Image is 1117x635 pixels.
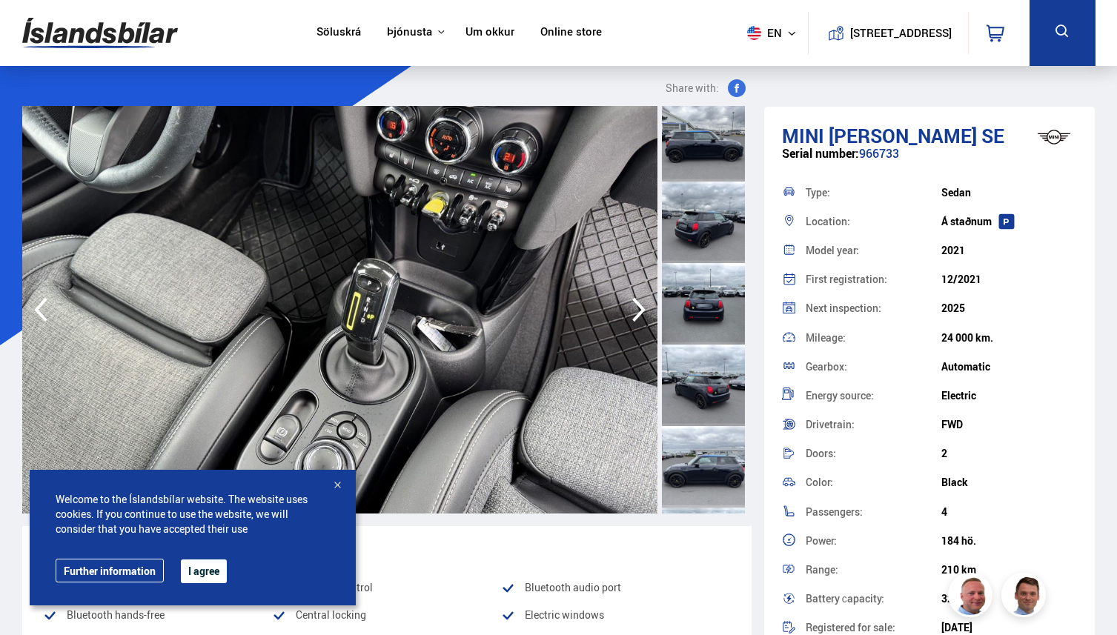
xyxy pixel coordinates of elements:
img: siFngHWaQ9KaOqBr.png [950,575,995,619]
div: Battery сapacity: [806,594,941,604]
div: Range: [806,565,941,575]
div: Black [941,476,1077,488]
span: Mini [782,122,824,149]
div: Popular equipment [43,538,731,560]
div: Color: [806,477,941,488]
li: Bluetooth hands-free [43,606,272,624]
div: 2025 [941,302,1077,314]
span: [PERSON_NAME] SE [829,122,1004,149]
img: FbJEzSuNWCJXmdc-.webp [1004,575,1048,619]
button: I agree [181,559,227,583]
div: 32.6 kWh [941,593,1077,605]
div: 210 km [941,564,1077,576]
div: Next inspection: [806,303,941,313]
button: [STREET_ADDRESS] [856,27,947,39]
div: 966733 [782,147,1078,176]
li: Central locking [272,606,501,624]
span: Share with: [666,79,719,97]
div: Passengers: [806,507,941,517]
div: 4 [941,506,1077,518]
div: [DATE] [941,622,1077,634]
div: 184 hö. [941,535,1077,547]
a: Online store [540,25,602,41]
div: Energy source: [806,390,941,401]
span: Welcome to the Íslandsbílar website. The website uses cookies. If you continue to use the website... [56,492,330,536]
div: Mileage: [806,333,941,343]
div: Power: [806,536,941,546]
img: G0Ugv5HjCgRt.svg [22,9,178,57]
div: Doors: [806,448,941,459]
div: Sedan [941,187,1077,199]
span: en [741,26,778,40]
div: First registration: [806,274,941,285]
div: 12/2021 [941,273,1077,285]
li: Anti-skid control [272,579,501,596]
div: Á staðnum [941,216,1077,227]
div: 2021 [941,245,1077,256]
a: Söluskrá [316,25,361,41]
div: Electric [941,390,1077,402]
a: [STREET_ADDRESS] [816,12,960,54]
a: Um okkur [465,25,514,41]
img: brand logo [1024,114,1084,160]
button: Þjónusta [387,25,432,39]
button: en [741,11,808,55]
div: Location: [806,216,941,227]
div: Gearbox: [806,362,941,372]
div: Model year: [806,245,941,256]
a: Further information [56,559,164,582]
button: Opna LiveChat spjallviðmót [12,6,56,50]
div: 24 000 km. [941,332,1077,344]
div: Automatic [941,361,1077,373]
div: Drivetrain: [806,419,941,430]
li: Electric windows [501,606,730,624]
span: Serial number: [782,145,859,162]
div: Type: [806,187,941,198]
li: Bluetooth audio port [501,579,730,596]
button: Share with: [660,79,752,97]
div: 2 [941,448,1077,459]
div: FWD [941,419,1077,430]
img: 3526491.jpeg [22,106,657,513]
img: svg+xml;base64,PHN2ZyB4bWxucz0iaHR0cDovL3d3dy53My5vcmcvMjAwMC9zdmciIHdpZHRoPSI1MTIiIGhlaWdodD0iNT... [747,26,761,40]
div: Registered for sale: [806,622,941,633]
